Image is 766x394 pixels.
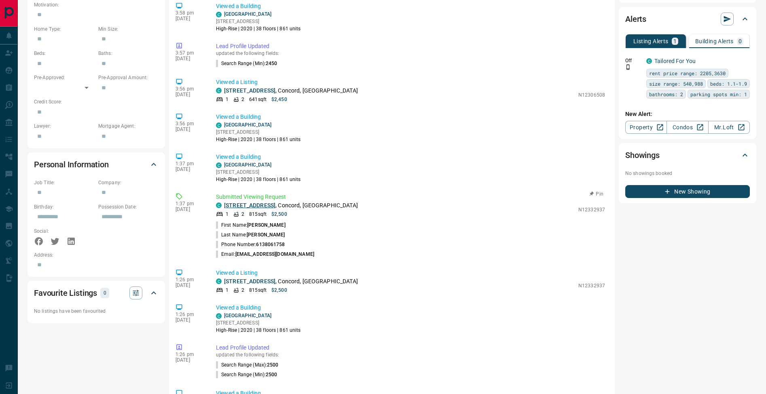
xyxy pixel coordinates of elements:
p: , Concord, [GEOGRAPHIC_DATA] [224,86,358,95]
p: Job Title: [34,179,94,186]
p: 1:26 pm [176,312,204,317]
p: N12306508 [578,91,605,99]
div: condos.ca [646,58,652,64]
p: Listing Alerts [633,38,669,44]
p: 1:37 pm [176,161,204,166]
div: Alerts [625,9,750,29]
p: 3:56 pm [176,121,204,126]
p: 1 [226,211,229,218]
p: N12332937 [578,282,605,289]
a: [GEOGRAPHIC_DATA] [224,313,271,318]
a: Property [625,121,667,134]
span: [PERSON_NAME] [247,232,285,238]
p: $2,500 [271,287,287,294]
div: condos.ca [216,162,222,168]
p: updated the following fields: [216,352,605,358]
div: condos.ca [216,88,222,93]
span: [EMAIL_ADDRESS][DOMAIN_NAME] [235,251,314,257]
div: condos.ca [216,122,222,128]
a: [STREET_ADDRESS] [224,278,275,284]
p: , Concord, [GEOGRAPHIC_DATA] [224,201,358,210]
p: 2 [241,96,244,103]
p: Baths: [98,50,159,57]
p: Viewed a Building [216,303,605,312]
p: Last Name: [216,231,285,238]
button: New Showing [625,185,750,198]
a: [GEOGRAPHIC_DATA] [224,122,271,128]
span: size range: 540,988 [649,80,703,88]
p: Search Range (Min) : [216,60,277,67]
p: New Alert: [625,110,750,118]
span: bathrooms: 2 [649,90,683,98]
svg: Push Notification Only [625,64,631,70]
p: Building Alerts [695,38,734,44]
p: Possession Date: [98,203,159,211]
div: condos.ca [216,278,222,284]
div: Showings [625,145,750,165]
p: 815 sqft [249,287,267,294]
p: High-Rise | 2020 | 38 floors | 861 units [216,136,301,143]
p: Min Size: [98,25,159,33]
p: [DATE] [176,206,204,212]
p: Search Range (Min) : [216,371,277,378]
span: 2500 [267,362,278,368]
p: 2 [241,287,244,294]
p: Viewed a Building [216,153,605,161]
span: beds: 1.1-1.9 [710,80,747,88]
p: 2 [241,211,244,218]
p: [DATE] [176,166,204,172]
a: Condos [667,121,708,134]
p: [DATE] [176,357,204,363]
p: Pre-Approved: [34,74,94,81]
p: 0 [103,289,107,297]
a: [STREET_ADDRESS] [224,87,275,94]
span: 2500 [266,372,277,377]
p: Viewed a Listing [216,269,605,277]
p: $2,500 [271,211,287,218]
p: 3:56 pm [176,86,204,92]
h2: Favourite Listings [34,287,97,299]
p: Company: [98,179,159,186]
p: Search Range (Max) : [216,361,279,369]
span: rent price range: 2205,3630 [649,69,726,77]
p: [DATE] [176,92,204,97]
p: [DATE] [176,126,204,132]
a: Tailored For You [654,58,696,64]
p: , Concord, [GEOGRAPHIC_DATA] [224,277,358,286]
p: 641 sqft [249,96,267,103]
a: [GEOGRAPHIC_DATA] [224,162,271,168]
p: Social: [34,228,94,235]
p: Lead Profile Updated [216,42,605,51]
p: Viewed a Listing [216,78,605,86]
h2: Alerts [625,13,646,25]
p: High-Rise | 2020 | 38 floors | 861 units [216,176,301,183]
p: High-Rise | 2020 | 38 floors | 861 units [216,25,301,32]
p: [DATE] [176,282,204,288]
p: 815 sqft [249,211,267,218]
span: 6138061758 [256,242,285,247]
button: Pin [585,190,608,198]
p: 1:26 pm [176,352,204,357]
span: 2450 [266,61,277,66]
a: Mr.Loft [708,121,750,134]
p: 1 [226,287,229,294]
p: No showings booked [625,170,750,177]
p: Pre-Approval Amount: [98,74,159,81]
p: Lead Profile Updated [216,343,605,352]
p: [STREET_ADDRESS] [216,18,301,25]
a: [GEOGRAPHIC_DATA] [224,11,271,17]
p: No listings have been favourited [34,308,159,315]
p: [STREET_ADDRESS] [216,319,301,327]
p: 1:26 pm [176,277,204,282]
p: Viewed a Building [216,2,605,11]
p: Email: [216,251,314,258]
p: 1 [226,96,229,103]
p: [DATE] [176,317,204,323]
p: [DATE] [176,56,204,61]
span: parking spots min: 1 [690,90,747,98]
p: High-Rise | 2020 | 38 floors | 861 units [216,327,301,334]
p: 0 [738,38,742,44]
div: condos.ca [216,313,222,319]
p: Submitted Viewing Request [216,193,605,201]
p: Mortgage Agent: [98,122,159,130]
